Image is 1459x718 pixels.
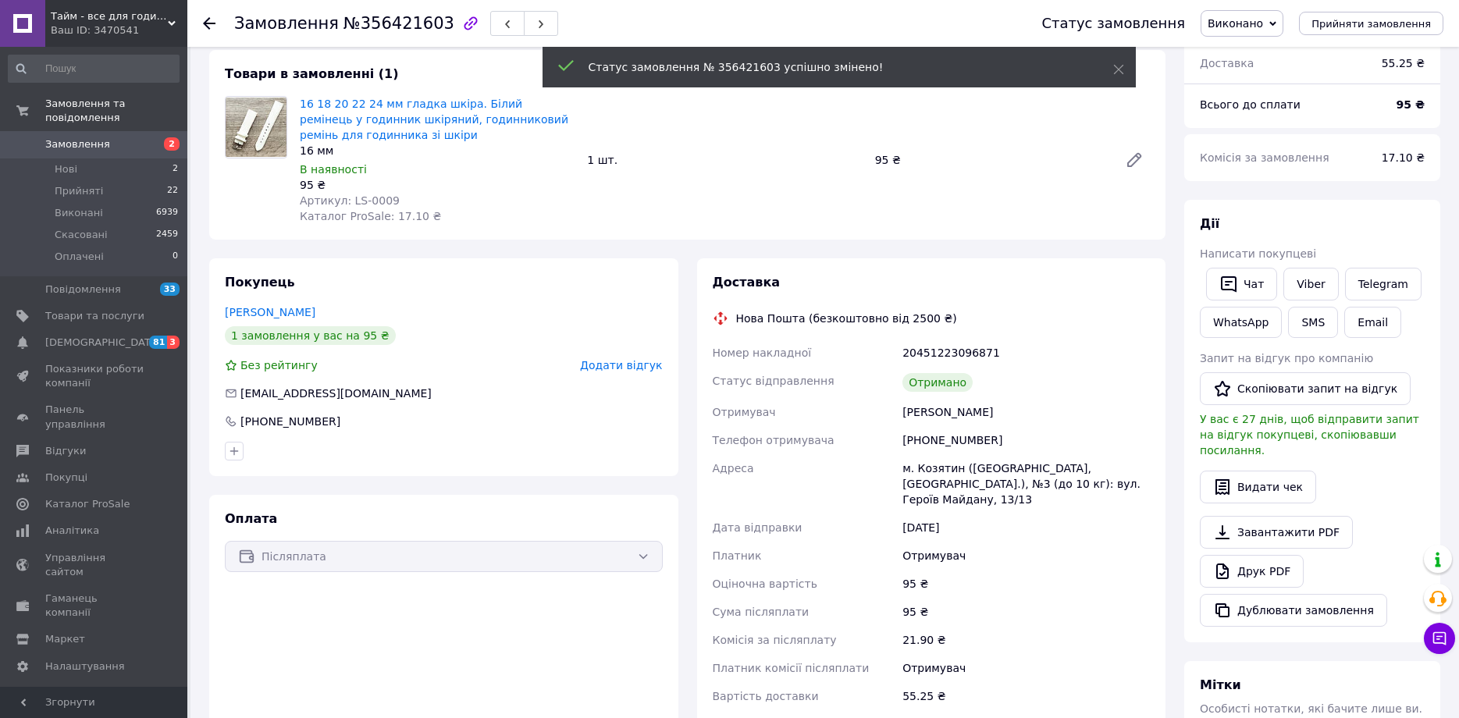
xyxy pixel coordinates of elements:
span: Доставка [1200,57,1254,69]
span: Замовлення [45,137,110,151]
span: Телефон отримувача [713,434,834,446]
div: Отримувач [899,542,1153,570]
span: Адреса [713,462,754,475]
div: 16 мм [300,143,575,158]
div: [PHONE_NUMBER] [899,426,1153,454]
span: Замовлення та повідомлення [45,97,187,125]
span: Каталог ProSale: 17.10 ₴ [300,210,441,222]
span: Маркет [45,632,85,646]
div: 20451223096871 [899,339,1153,367]
div: м. Козятин ([GEOGRAPHIC_DATA], [GEOGRAPHIC_DATA].), №3 (до 10 кг): вул. Героїв Майдану, 13/13 [899,454,1153,514]
span: Комісія за замовлення [1200,151,1329,164]
div: Повернутися назад [203,16,215,31]
span: Покупці [45,471,87,485]
span: Мітки [1200,677,1241,692]
span: Аналітика [45,524,99,538]
a: Друк PDF [1200,555,1304,588]
div: [PERSON_NAME] [899,398,1153,426]
div: 95 ₴ [300,177,575,193]
span: Налаштування [45,659,125,674]
span: Дата відправки [713,521,802,534]
a: Завантажити PDF [1200,516,1353,549]
div: [PHONE_NUMBER] [239,414,342,429]
span: Доставка [713,275,781,290]
span: Платник комісії післяплати [713,662,870,674]
span: Додати відгук [580,359,662,371]
span: Всього до сплати [1200,98,1301,111]
div: 21.90 ₴ [899,626,1153,654]
div: 95 ₴ [869,149,1112,171]
input: Пошук [8,55,180,83]
a: 16 18 20 22 24 мм гладка шкіра. Білий ремінець у годинник шкіряний, годинниковий ремінь для годин... [300,98,568,141]
span: 81 [149,336,167,349]
span: Платник [713,549,762,562]
span: Дії [1200,216,1219,231]
span: Виконано [1208,17,1263,30]
div: Статус замовлення [1041,16,1185,31]
span: [EMAIL_ADDRESS][DOMAIN_NAME] [240,387,432,400]
span: Каталог ProSale [45,497,130,511]
div: 1 замовлення у вас на 95 ₴ [225,326,396,345]
span: Товари в замовленні (1) [225,66,399,81]
span: 17.10 ₴ [1382,151,1425,164]
div: Отримано [902,373,973,392]
span: Статус відправлення [713,375,834,387]
a: [PERSON_NAME] [225,306,315,318]
span: Виконані [55,206,103,220]
span: В наявності [300,163,367,176]
a: Telegram [1345,268,1422,300]
span: №356421603 [343,14,454,33]
span: Товари та послуги [45,309,144,323]
span: 6939 [156,206,178,220]
div: Статус замовлення № 356421603 успішно змінено! [589,59,1074,75]
span: Гаманець компанії [45,592,144,620]
span: Покупець [225,275,295,290]
span: Скасовані [55,228,108,242]
span: 2459 [156,228,178,242]
span: Панель управління [45,403,144,431]
span: Без рейтингу [240,359,318,371]
span: Прийняті [55,184,103,198]
span: 3 [167,336,180,349]
span: 22 [167,184,178,198]
span: Прийняти замовлення [1311,18,1431,30]
span: Управління сайтом [45,551,144,579]
div: [DATE] [899,514,1153,542]
button: Скопіювати запит на відгук [1200,372,1411,405]
button: Чат [1206,268,1277,300]
button: Прийняти замовлення [1299,12,1443,35]
a: WhatsApp [1200,307,1282,338]
span: Комісія за післяплату [713,634,837,646]
span: 2 [173,162,178,176]
span: Повідомлення [45,283,121,297]
button: Email [1344,307,1401,338]
span: Артикул: LS-0009 [300,194,400,207]
div: 1 шт. [581,149,868,171]
span: Сума післяплати [713,606,810,618]
button: SMS [1288,307,1338,338]
div: Отримувач [899,654,1153,682]
span: У вас є 27 днів, щоб відправити запит на відгук покупцеві, скопіювавши посилання. [1200,413,1419,457]
button: Чат з покупцем [1424,623,1455,654]
div: Ваш ID: 3470541 [51,23,187,37]
div: 95 ₴ [899,598,1153,626]
span: Запит на відгук про компанію [1200,352,1373,364]
div: 95 ₴ [899,570,1153,598]
span: Показники роботи компанії [45,362,144,390]
img: 16 18 20 22 24 мм гладка шкіра. Білий ремінець у годинник шкіряний, годинниковий ремінь для годин... [226,98,286,157]
button: Видати чек [1200,471,1316,503]
span: Номер накладної [713,347,812,359]
a: Viber [1283,268,1338,300]
span: Тайм - все для годинників [51,9,168,23]
div: Нова Пошта (безкоштовно від 2500 ₴) [732,311,961,326]
span: Оплата [225,511,277,526]
span: Відгуки [45,444,86,458]
span: Нові [55,162,77,176]
span: Написати покупцеві [1200,247,1316,260]
span: 33 [160,283,180,296]
b: 95 ₴ [1397,98,1425,111]
span: Оціночна вартість [713,578,817,590]
span: [DEMOGRAPHIC_DATA] [45,336,161,350]
button: Дублювати замовлення [1200,594,1387,627]
span: Отримувач [713,406,776,418]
